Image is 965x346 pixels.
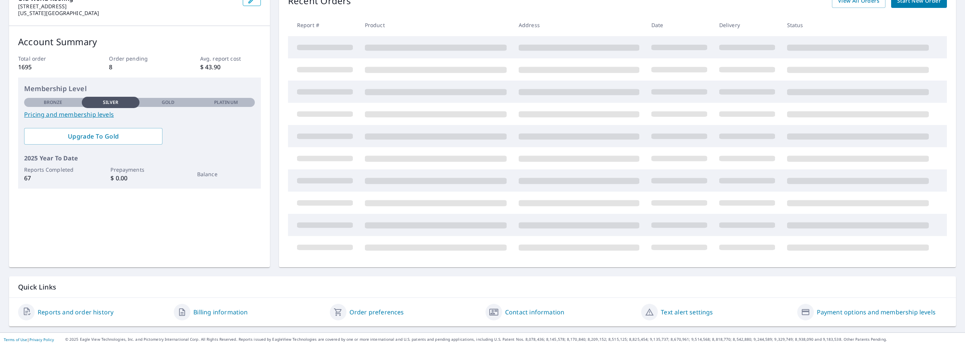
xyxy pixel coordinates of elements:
p: | [4,337,54,342]
a: Order preferences [349,308,404,317]
p: $ 0.00 [110,174,168,183]
a: Terms of Use [4,337,27,342]
p: 2025 Year To Date [24,154,255,163]
a: Billing information [193,308,248,317]
a: Contact information [505,308,564,317]
p: © 2025 Eagle View Technologies, Inc. and Pictometry International Corp. All Rights Reserved. Repo... [65,337,961,342]
p: Silver [103,99,119,106]
p: Platinum [214,99,238,106]
a: Text alert settings [661,308,713,317]
a: Upgrade To Gold [24,128,162,145]
p: Quick Links [18,282,947,292]
p: 8 [109,62,170,72]
a: Payment options and membership levels [817,308,936,317]
a: Privacy Policy [29,337,54,342]
p: Bronze [44,99,63,106]
th: Address [513,14,645,36]
p: Prepayments [110,166,168,174]
th: Product [359,14,513,36]
th: Report # [288,14,359,36]
a: Reports and order history [38,308,113,317]
p: Balance [197,170,255,178]
th: Status [781,14,935,36]
th: Delivery [713,14,781,36]
p: Gold [162,99,175,106]
p: 1695 [18,62,79,72]
p: Order pending [109,55,170,62]
p: $ 43.90 [200,62,261,72]
p: Avg. report cost [200,55,261,62]
p: [STREET_ADDRESS] [18,3,237,10]
span: Upgrade To Gold [30,132,156,140]
a: Pricing and membership levels [24,110,255,119]
p: 67 [24,174,82,183]
p: Account Summary [18,35,261,49]
p: Reports Completed [24,166,82,174]
p: Total order [18,55,79,62]
p: [US_STATE][GEOGRAPHIC_DATA] [18,10,237,17]
p: Membership Level [24,84,255,94]
th: Date [645,14,713,36]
